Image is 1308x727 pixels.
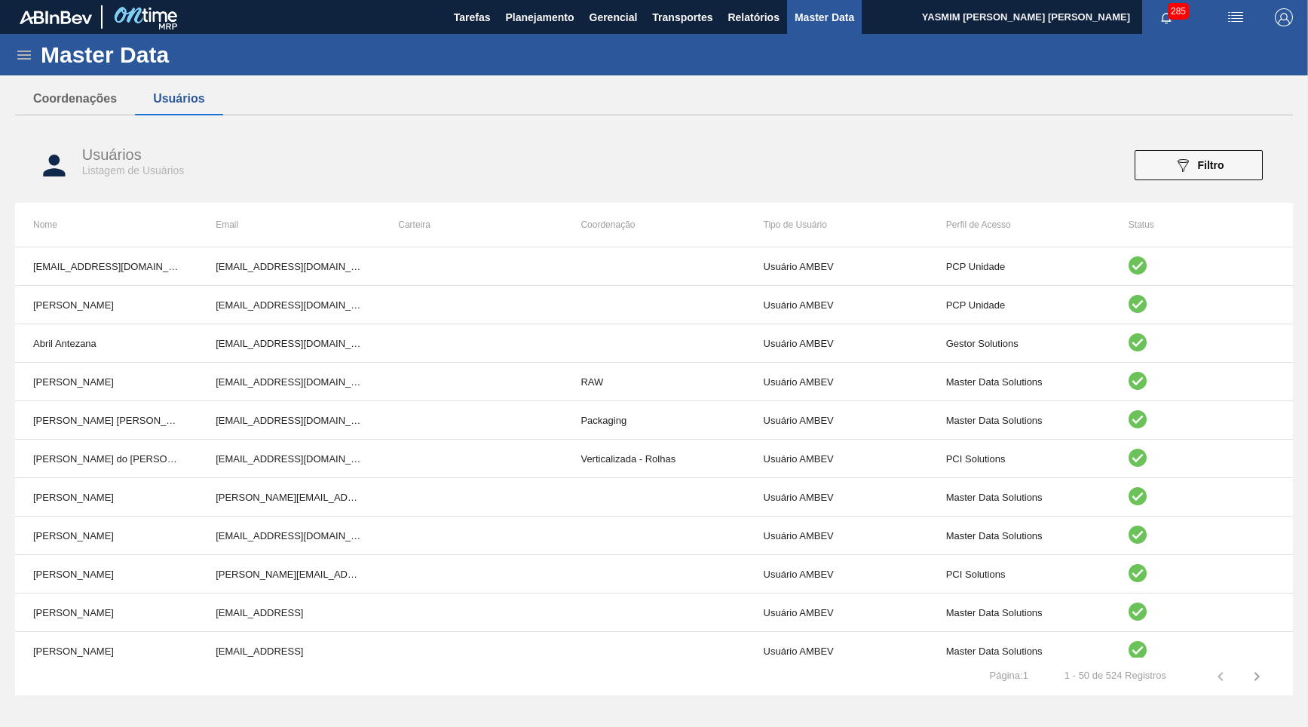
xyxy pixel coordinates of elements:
td: [PERSON_NAME] [15,517,198,555]
span: Gerencial [590,8,638,26]
td: [PERSON_NAME][EMAIL_ADDRESS][PERSON_NAME][DOMAIN_NAME] [198,478,380,517]
td: Usuário AMBEV [746,594,928,632]
div: Usuário Ativo [1129,641,1275,661]
span: Transportes [652,8,712,26]
td: [EMAIL_ADDRESS][DOMAIN_NAME] [15,247,198,286]
td: [EMAIL_ADDRESS] [198,594,380,632]
td: [PERSON_NAME] [15,555,198,594]
td: Página : 1 [972,658,1046,682]
td: PCP Unidade [928,286,1110,324]
th: Tipo de Usuário [746,203,928,247]
span: Planejamento [505,8,574,26]
td: [EMAIL_ADDRESS][DOMAIN_NAME] [198,247,380,286]
span: Tarefas [454,8,491,26]
td: [PERSON_NAME] [15,363,198,401]
td: [EMAIL_ADDRESS][DOMAIN_NAME] [198,363,380,401]
td: PCI Solutions [928,555,1110,594]
button: Usuários [135,83,222,115]
td: Master Data Solutions [928,517,1110,555]
td: [PERSON_NAME] [15,594,198,632]
td: Master Data Solutions [928,478,1110,517]
td: [PERSON_NAME] [15,478,198,517]
td: Verticalizada - Rolhas [562,440,745,478]
td: [PERSON_NAME] do [PERSON_NAME] [15,440,198,478]
td: Usuário AMBEV [746,517,928,555]
td: Packaging [562,401,745,440]
td: Usuário AMBEV [746,632,928,670]
td: RAW [562,363,745,401]
td: [PERSON_NAME][EMAIL_ADDRESS][DOMAIN_NAME] [198,555,380,594]
td: Usuário AMBEV [746,440,928,478]
td: Usuário AMBEV [746,478,928,517]
th: Perfil de Acesso [928,203,1110,247]
th: Carteira [380,203,562,247]
td: [EMAIL_ADDRESS] [198,632,380,670]
td: [PERSON_NAME] [15,632,198,670]
div: Usuário Ativo [1129,603,1275,623]
span: Relatórios [728,8,779,26]
div: Usuário Ativo [1129,526,1275,546]
td: Usuário AMBEV [746,286,928,324]
td: Usuário AMBEV [746,401,928,440]
button: Notificações [1142,7,1190,28]
div: Usuário Ativo [1129,256,1275,277]
span: 285 [1168,3,1189,20]
h1: Master Data [41,46,308,63]
div: Usuário Ativo [1129,449,1275,469]
td: Usuário AMBEV [746,363,928,401]
td: PCI Solutions [928,440,1110,478]
td: [PERSON_NAME] [PERSON_NAME] [PERSON_NAME] [15,401,198,440]
span: Listagem de Usuários [82,164,184,176]
td: [PERSON_NAME] [15,286,198,324]
span: Master Data [795,8,854,26]
td: Master Data Solutions [928,401,1110,440]
button: Filtro [1135,150,1263,180]
td: PCP Unidade [928,247,1110,286]
th: Status [1110,203,1293,247]
td: Usuário AMBEV [746,555,928,594]
th: Email [198,203,380,247]
td: Master Data Solutions [928,594,1110,632]
div: Usuário Ativo [1129,333,1275,354]
td: Usuário AMBEV [746,247,928,286]
div: Filtrar Usuário [1127,150,1270,180]
div: Usuário Ativo [1129,372,1275,392]
span: Filtro [1198,159,1224,171]
div: Usuário Ativo [1129,487,1275,508]
span: Usuários [82,146,142,163]
td: [EMAIL_ADDRESS][DOMAIN_NAME] [198,286,380,324]
td: Master Data Solutions [928,632,1110,670]
button: Coordenações [15,83,135,115]
div: Usuário Ativo [1129,295,1275,315]
th: Nome [15,203,198,247]
td: Gestor Solutions [928,324,1110,363]
td: Abril Antezana [15,324,198,363]
div: Usuário Ativo [1129,410,1275,431]
td: 1 - 50 de 524 Registros [1046,658,1184,682]
th: Coordenação [562,203,745,247]
div: Usuário Ativo [1129,564,1275,584]
td: [EMAIL_ADDRESS][DOMAIN_NAME] [198,440,380,478]
img: userActions [1227,8,1245,26]
td: [EMAIL_ADDRESS][DOMAIN_NAME] [198,517,380,555]
td: [EMAIL_ADDRESS][DOMAIN_NAME] [198,324,380,363]
td: [EMAIL_ADDRESS][DOMAIN_NAME] [198,401,380,440]
img: TNhmsLtSVTkK8tSr43FrP2fwEKptu5GPRR3wAAAABJRU5ErkJggg== [20,11,92,24]
img: Logout [1275,8,1293,26]
td: Usuário AMBEV [746,324,928,363]
td: Master Data Solutions [928,363,1110,401]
